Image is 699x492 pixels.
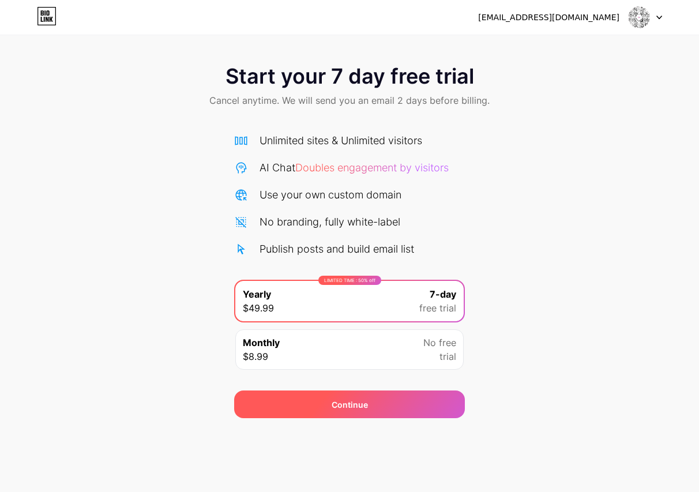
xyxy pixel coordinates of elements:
[260,160,449,175] div: AI Chat
[226,65,474,88] span: Start your 7 day free trial
[430,287,456,301] span: 7-day
[260,214,400,230] div: No branding, fully white-label
[332,399,368,411] span: Continue
[318,276,381,285] div: LIMITED TIME : 50% off
[478,12,619,24] div: [EMAIL_ADDRESS][DOMAIN_NAME]
[260,133,422,148] div: Unlimited sites & Unlimited visitors
[243,301,274,315] span: $49.99
[419,301,456,315] span: free trial
[423,336,456,350] span: No free
[243,287,271,301] span: Yearly
[243,350,268,363] span: $8.99
[209,93,490,107] span: Cancel anytime. We will send you an email 2 days before billing.
[260,187,401,202] div: Use your own custom domain
[295,162,449,174] span: Doubles engagement by visitors
[260,241,414,257] div: Publish posts and build email list
[628,6,650,28] img: karsaazebs
[243,336,280,350] span: Monthly
[439,350,456,363] span: trial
